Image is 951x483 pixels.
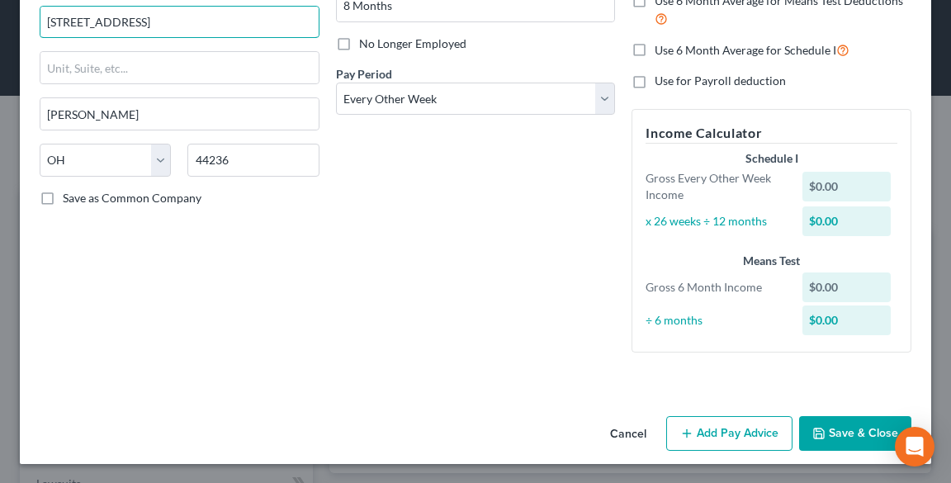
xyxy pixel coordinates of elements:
[40,52,319,83] input: Unit, Suite, etc...
[40,98,319,130] input: Enter city...
[637,279,793,296] div: Gross 6 Month Income
[637,312,793,329] div: ÷ 6 months
[63,191,201,205] span: Save as Common Company
[895,427,934,466] div: Open Intercom Messenger
[40,7,319,38] input: Enter address...
[646,150,897,167] div: Schedule I
[802,272,891,302] div: $0.00
[637,170,793,203] div: Gross Every Other Week Income
[802,172,891,201] div: $0.00
[655,73,786,88] span: Use for Payroll deduction
[336,67,392,81] span: Pay Period
[802,305,891,335] div: $0.00
[799,416,911,451] button: Save & Close
[666,416,792,451] button: Add Pay Advice
[655,43,836,57] span: Use 6 Month Average for Schedule I
[646,253,897,269] div: Means Test
[597,418,660,451] button: Cancel
[637,213,793,230] div: x 26 weeks ÷ 12 months
[359,36,466,50] span: No Longer Employed
[187,144,319,177] input: Enter zip...
[646,123,897,144] h5: Income Calculator
[802,206,891,236] div: $0.00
